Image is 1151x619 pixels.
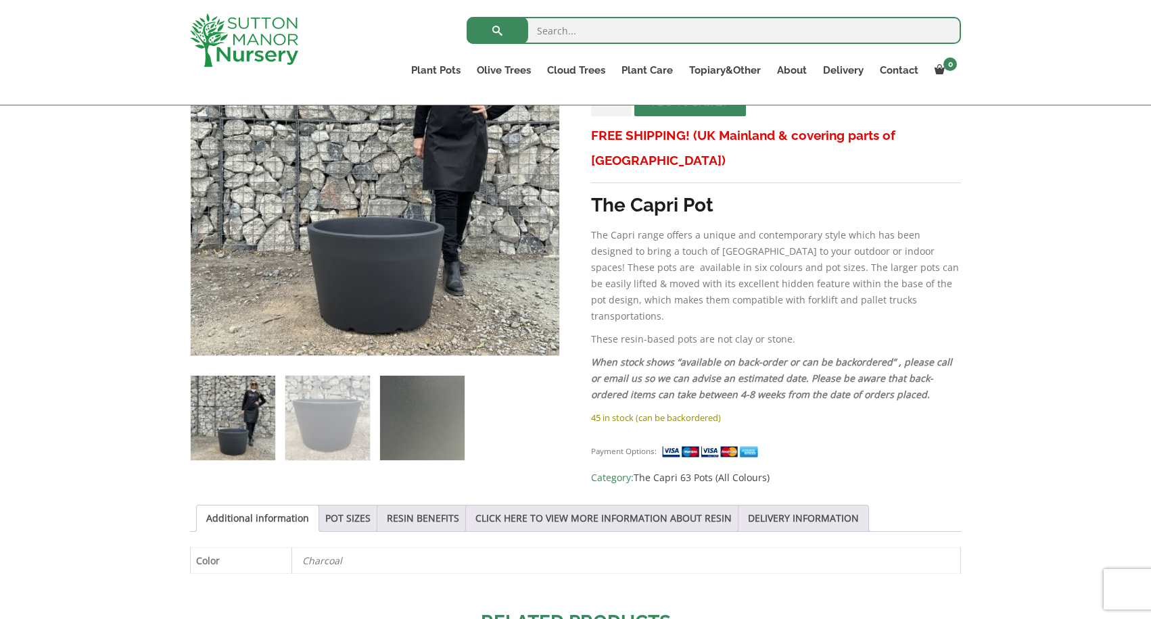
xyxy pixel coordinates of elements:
[926,61,961,80] a: 0
[748,505,859,531] a: DELIVERY INFORMATION
[285,376,370,460] img: The Capri Pot 63 Colour Charcoal - Image 2
[591,446,657,456] small: Payment Options:
[190,14,298,67] img: logo
[815,61,872,80] a: Delivery
[191,547,292,573] th: Color
[591,194,713,216] strong: The Capri Pot
[469,61,539,80] a: Olive Trees
[634,471,770,484] a: The Capri 63 Pots (All Colours)
[190,547,961,574] table: Product Details
[613,61,681,80] a: Plant Care
[475,505,732,531] a: CLICK HERE TO VIEW MORE INFORMATION ABOUT RESIN
[591,470,961,486] span: Category:
[539,61,613,80] a: Cloud Trees
[591,410,961,426] p: 45 in stock (can be backordered)
[325,505,371,531] a: POT SIZES
[403,61,469,80] a: Plant Pots
[191,376,275,460] img: The Capri Pot 63 Colour Charcoal
[380,376,465,460] img: The Capri Pot 63 Colour Charcoal - Image 3
[591,331,961,347] p: These resin-based pots are not clay or stone.
[591,227,961,324] p: The Capri range offers a unique and contemporary style which has been designed to bring a touch o...
[681,61,769,80] a: Topiary&Other
[591,355,952,401] em: When stock shows “available on back-order or can be backordered” , please call or email us so we ...
[206,505,309,531] a: Additional information
[872,61,926,80] a: Contact
[769,61,815,80] a: About
[591,123,961,173] h3: FREE SHIPPING! (UK Mainland & covering parts of [GEOGRAPHIC_DATA])
[467,17,961,44] input: Search...
[943,57,957,71] span: 0
[661,445,763,459] img: payment supported
[302,548,950,573] p: Charcoal
[387,505,459,531] a: RESIN BENEFITS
